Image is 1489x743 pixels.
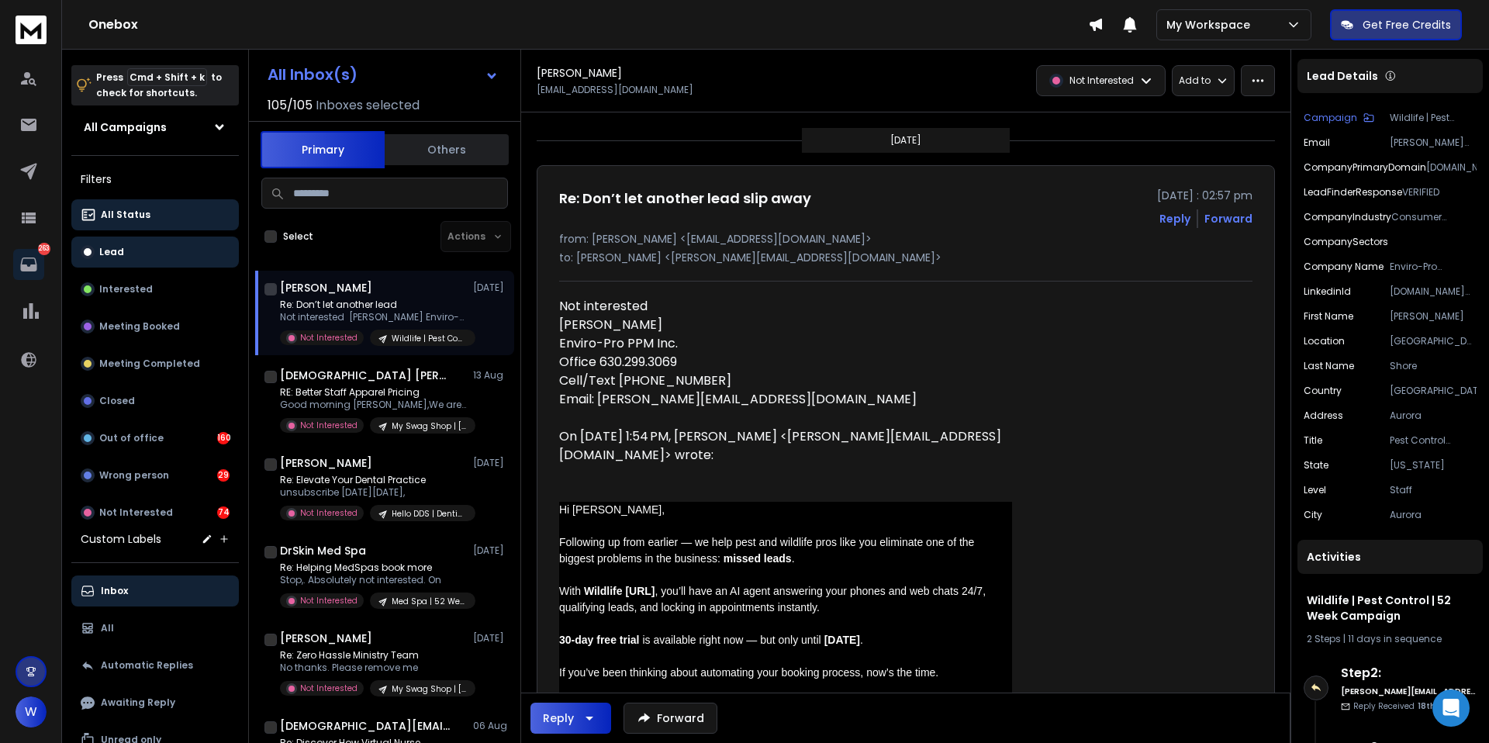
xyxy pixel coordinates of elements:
p: leadFinderResponse [1304,186,1402,199]
p: [EMAIL_ADDRESS][DOMAIN_NAME] [537,84,693,96]
p: Not interested [PERSON_NAME] Enviro-Pro PPM Inc. Office [280,311,466,323]
h1: DrSkin Med Spa [280,543,366,558]
p: Good morning [PERSON_NAME],We are a [280,399,466,411]
div: 74 [217,506,230,519]
button: All Inbox(s) [255,59,511,90]
div: Open Intercom Messenger [1432,689,1470,727]
p: title [1304,434,1322,447]
div: [PERSON_NAME] [559,316,1012,409]
p: state [1304,459,1328,472]
p: No thanks. Please remove me [280,662,466,674]
p: VERIFIED [1402,186,1477,199]
span: 105 / 105 [268,96,313,115]
p: All [101,622,114,634]
p: Aurora [1390,509,1477,521]
div: Following up from earlier — we help pest and wildlife pros like you eliminate one of the biggest ... [559,534,1012,567]
h1: Re: Don’t let another lead slip away [559,188,811,209]
div: Enviro-Pro PPM Inc. [559,334,1012,353]
button: Get Free Credits [1330,9,1462,40]
p: Not Interested [300,420,358,431]
p: Out of office [99,432,164,444]
button: Awaiting Reply [71,687,239,718]
h1: [PERSON_NAME] [537,65,622,81]
button: Out of office160 [71,423,239,454]
p: Re: Elevate Your Dental Practice [280,474,466,486]
button: Inbox [71,575,239,606]
p: 13 Aug [473,369,508,382]
p: Wildlife | Pest Control | 52 Week Campaign [1390,112,1477,124]
p: [GEOGRAPHIC_DATA] [1390,385,1477,397]
h1: [DEMOGRAPHIC_DATA][EMAIL_ADDRESS][DOMAIN_NAME] [280,718,451,734]
span: 2 Steps [1307,632,1341,645]
strong: 30-day free trial [559,634,640,646]
span: Cmd + Shift + k [127,68,207,86]
h1: [PERSON_NAME] [280,455,372,471]
div: With , you’ll have an AI agent answering your phones and web chats 24/7, qualifying leads, and lo... [559,583,1012,616]
div: Cell/Text [PHONE_NUMBER] [559,371,1012,390]
p: location [1304,335,1345,347]
p: Consumer Services [1391,211,1477,223]
div: If you’ve been thinking about automating your booking process, now’s the time. [559,665,1012,681]
div: 160 [217,432,230,444]
p: Press to check for shortcuts. [96,70,222,101]
button: Campaign [1304,112,1374,124]
p: Not Interested [300,332,358,344]
button: Meeting Completed [71,348,239,379]
p: Re: Zero Hassle Ministry Team [280,649,466,662]
blockquote: On [DATE] 1:54 PM, [PERSON_NAME] <[PERSON_NAME][EMAIL_ADDRESS][DOMAIN_NAME]> wrote: [559,427,1012,483]
p: [DOMAIN_NAME] [1426,161,1477,174]
p: Not Interested [300,507,358,519]
h3: Filters [71,168,239,190]
p: Lead [99,246,124,258]
p: Closed [99,395,135,407]
p: Shore [1390,360,1477,372]
button: Automatic Replies [71,650,239,681]
p: Get Free Credits [1363,17,1451,33]
div: Hi [PERSON_NAME], [559,502,1012,518]
button: W [16,696,47,727]
p: Meeting Booked [99,320,180,333]
p: Not Interested [99,506,173,519]
p: companySectors [1304,236,1388,248]
p: Automatic Replies [101,659,193,672]
div: Office 630.299.3069 [559,353,1012,371]
p: [GEOGRAPHIC_DATA], [US_STATE], [GEOGRAPHIC_DATA] [1390,335,1477,347]
button: All Status [71,199,239,230]
h6: Step 2 : [1341,664,1477,683]
p: companyIndustry [1304,211,1391,223]
p: Not Interested [300,595,358,606]
p: [DATE] [890,134,921,147]
p: unsubscribe [DATE][DATE], [280,486,466,499]
p: Last Name [1304,360,1354,372]
p: Campaign [1304,112,1357,124]
p: Reply Received [1353,700,1456,712]
p: Med Spa | 52 Week Campaign [392,596,466,607]
p: [DATE] [473,544,508,557]
p: Hello DDS | Dentists & Dental Practices [392,508,466,520]
button: All Campaigns [71,112,239,143]
p: First Name [1304,310,1353,323]
div: Activities [1297,540,1483,574]
h1: [PERSON_NAME] [280,280,372,295]
button: Meeting Booked [71,311,239,342]
p: Aurora [1390,410,1477,422]
strong: [DATE] [824,634,860,646]
p: Pest Control Consultant [1390,434,1477,447]
button: Reply [1159,211,1190,226]
p: Re: Don’t let another lead [280,299,466,311]
button: Others [385,133,509,167]
div: is available right now — but only until . [559,632,1012,648]
p: Company Name [1304,261,1384,273]
h1: Wildlife | Pest Control | 52 Week Campaign [1307,593,1473,624]
p: Not Interested [300,683,358,694]
p: Awaiting Reply [101,696,175,709]
p: Wrong person [99,469,169,482]
p: RE: Better Staff Apparel Pricing [280,386,466,399]
div: 29 [217,469,230,482]
button: All [71,613,239,644]
button: Not Interested74 [71,497,239,528]
p: My Workspace [1166,17,1256,33]
p: Staff [1390,484,1477,496]
p: [DATE] [473,632,508,645]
